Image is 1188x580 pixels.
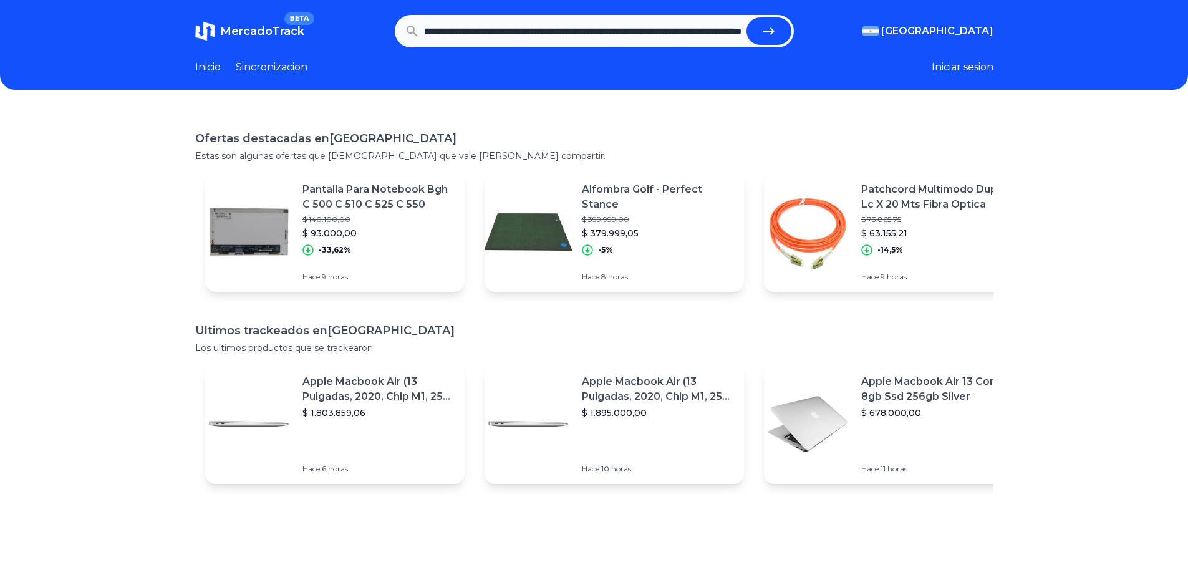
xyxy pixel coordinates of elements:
[582,215,734,225] p: $ 399.999,00
[485,364,744,484] a: Featured imageApple Macbook Air (13 Pulgadas, 2020, Chip M1, 256 Gb De Ssd, 8 Gb De Ram) - Plata$...
[881,24,993,39] span: [GEOGRAPHIC_DATA]
[582,374,734,404] p: Apple Macbook Air (13 Pulgadas, 2020, Chip M1, 256 Gb De Ssd, 8 Gb De Ram) - Plata
[302,272,455,282] p: Hace 9 horas
[302,464,455,474] p: Hace 6 horas
[195,150,993,162] p: Estas son algunas ofertas que [DEMOGRAPHIC_DATA] que vale [PERSON_NAME] compartir.
[302,374,455,404] p: Apple Macbook Air (13 Pulgadas, 2020, Chip M1, 256 Gb De Ssd, 8 Gb De Ram) - Plata
[220,24,304,38] span: MercadoTrack
[302,215,455,225] p: $ 140.100,00
[598,245,613,255] p: -5%
[862,24,993,39] button: [GEOGRAPHIC_DATA]
[582,407,734,419] p: $ 1.895.000,00
[862,26,879,36] img: Argentina
[861,227,1013,239] p: $ 63.155,21
[861,215,1013,225] p: $ 73.865,75
[485,172,744,292] a: Featured imageAlfombra Golf - Perfect Stance$ 399.999,00$ 379.999,05-5%Hace 8 horas
[195,21,304,41] a: MercadoTrackBETA
[582,464,734,474] p: Hace 10 horas
[582,227,734,239] p: $ 379.999,05
[284,12,314,25] span: BETA
[195,342,993,354] p: Los ultimos productos que se trackearon.
[932,60,993,75] button: Iniciar sesion
[861,407,1013,419] p: $ 678.000,00
[195,322,993,339] h1: Ultimos trackeados en [GEOGRAPHIC_DATA]
[877,245,903,255] p: -14,5%
[302,182,455,212] p: Pantalla Para Notebook Bgh C 500 C 510 C 525 C 550
[302,407,455,419] p: $ 1.803.859,06
[485,188,572,276] img: Featured image
[764,364,1023,484] a: Featured imageApple Macbook Air 13 Core I5 8gb Ssd 256gb Silver$ 678.000,00Hace 11 horas
[764,188,851,276] img: Featured image
[195,130,993,147] h1: Ofertas destacadas en [GEOGRAPHIC_DATA]
[764,380,851,468] img: Featured image
[861,272,1013,282] p: Hace 9 horas
[764,172,1023,292] a: Featured imagePatchcord Multimodo Duplex Lc X 20 Mts Fibra Optica$ 73.865,75$ 63.155,21-14,5%Hace...
[195,60,221,75] a: Inicio
[236,60,307,75] a: Sincronizacion
[861,182,1013,212] p: Patchcord Multimodo Duplex Lc X 20 Mts Fibra Optica
[861,464,1013,474] p: Hace 11 horas
[861,374,1013,404] p: Apple Macbook Air 13 Core I5 8gb Ssd 256gb Silver
[205,172,465,292] a: Featured imagePantalla Para Notebook Bgh C 500 C 510 C 525 C 550$ 140.100,00$ 93.000,00-33,62%Hac...
[205,364,465,484] a: Featured imageApple Macbook Air (13 Pulgadas, 2020, Chip M1, 256 Gb De Ssd, 8 Gb De Ram) - Plata$...
[205,188,292,276] img: Featured image
[205,380,292,468] img: Featured image
[485,380,572,468] img: Featured image
[582,272,734,282] p: Hace 8 horas
[582,182,734,212] p: Alfombra Golf - Perfect Stance
[302,227,455,239] p: $ 93.000,00
[319,245,351,255] p: -33,62%
[195,21,215,41] img: MercadoTrack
